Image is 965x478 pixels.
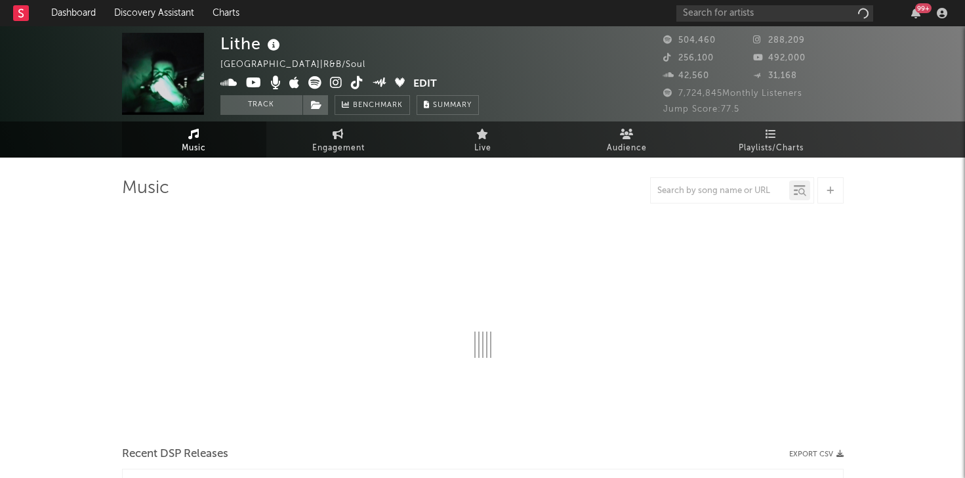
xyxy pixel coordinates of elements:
button: Edit [413,76,437,93]
span: 256,100 [663,54,714,62]
span: Summary [433,102,472,109]
span: Recent DSP Releases [122,446,228,462]
span: 42,560 [663,72,709,80]
span: Playlists/Charts [739,141,804,156]
button: 99+ [911,8,920,18]
span: Jump Score: 77.5 [663,105,739,114]
div: Lithe [220,33,283,54]
span: Live [474,141,491,156]
a: Playlists/Charts [699,121,844,158]
span: 492,000 [753,54,806,62]
span: Engagement [312,141,365,156]
input: Search for artists [676,5,873,22]
span: Benchmark [353,98,403,114]
span: Audience [607,141,647,156]
a: Engagement [266,121,411,158]
span: 7,724,845 Monthly Listeners [663,89,802,98]
span: Music [182,141,206,156]
button: Summary [417,95,479,115]
a: Audience [555,121,699,158]
div: 99 + [915,3,932,13]
span: 288,209 [753,36,805,45]
button: Export CSV [789,450,844,458]
div: [GEOGRAPHIC_DATA] | R&B/Soul [220,57,380,73]
a: Benchmark [335,95,410,115]
button: Track [220,95,302,115]
input: Search by song name or URL [651,186,789,196]
span: 31,168 [753,72,797,80]
a: Music [122,121,266,158]
a: Live [411,121,555,158]
span: 504,460 [663,36,716,45]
